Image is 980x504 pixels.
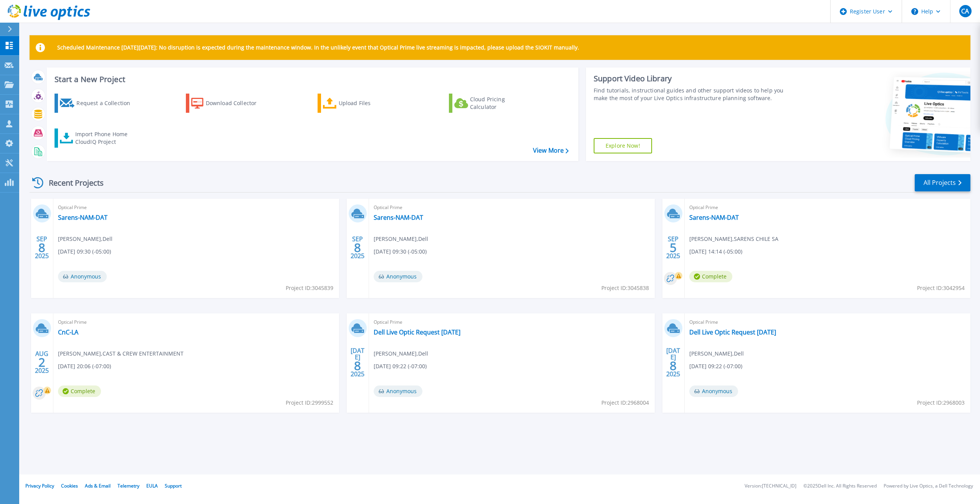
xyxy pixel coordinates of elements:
span: [DATE] 14:14 (-05:00) [689,247,742,256]
span: [PERSON_NAME] , Dell [58,235,113,243]
span: [PERSON_NAME] , Dell [374,349,428,358]
a: Sarens-NAM-DAT [374,214,423,221]
a: Telemetry [118,483,139,489]
div: Support Video Library [594,74,792,84]
span: Anonymous [374,385,422,397]
div: SEP 2025 [350,234,365,262]
div: SEP 2025 [666,234,680,262]
div: AUG 2025 [35,348,49,376]
span: [DATE] 09:22 (-07:00) [374,362,427,371]
a: Cloud Pricing Calculator [449,94,535,113]
a: CnC-LA [58,328,78,336]
span: 8 [354,362,361,369]
span: 8 [38,244,45,251]
span: 2 [38,359,45,366]
span: [PERSON_NAME] , Dell [374,235,428,243]
a: View More [533,147,569,154]
span: 8 [670,362,677,369]
div: Find tutorials, instructional guides and other support videos to help you make the most of your L... [594,87,792,102]
li: © 2025 Dell Inc. All Rights Reserved [803,484,877,489]
div: Request a Collection [76,96,138,111]
span: Optical Prime [374,203,650,212]
div: Recent Projects [30,173,114,192]
p: Scheduled Maintenance [DATE][DATE]: No disruption is expected during the maintenance window. In t... [57,44,579,51]
span: Optical Prime [689,318,966,326]
a: Download Collector [186,94,271,113]
div: Download Collector [206,96,267,111]
span: Anonymous [58,271,107,282]
span: Optical Prime [58,203,334,212]
span: Project ID: 2968003 [917,399,965,407]
a: Explore Now! [594,138,652,153]
span: 8 [354,244,361,251]
span: Optical Prime [58,318,334,326]
span: [PERSON_NAME] , Dell [689,349,744,358]
span: [PERSON_NAME] , SARENS CHILE SA [689,235,778,243]
span: [DATE] 09:30 (-05:00) [58,247,111,256]
span: Complete [689,271,732,282]
a: Support [165,483,182,489]
li: Powered by Live Optics, a Dell Technology [884,484,973,489]
span: Project ID: 2968004 [601,399,649,407]
span: [DATE] 09:30 (-05:00) [374,247,427,256]
span: Optical Prime [374,318,650,326]
span: Optical Prime [689,203,966,212]
li: Version: [TECHNICAL_ID] [745,484,796,489]
a: Sarens-NAM-DAT [58,214,108,221]
span: [DATE] 09:22 (-07:00) [689,362,742,371]
span: 5 [670,244,677,251]
div: SEP 2025 [35,234,49,262]
h3: Start a New Project [55,75,568,84]
div: [DATE] 2025 [350,348,365,376]
span: Project ID: 3042954 [917,284,965,292]
a: Request a Collection [55,94,140,113]
a: Cookies [61,483,78,489]
a: Sarens-NAM-DAT [689,214,739,221]
div: Upload Files [339,96,400,111]
div: [DATE] 2025 [666,348,680,376]
a: Privacy Policy [25,483,54,489]
span: Anonymous [689,385,738,397]
span: Project ID: 3045839 [286,284,333,292]
a: Dell Live Optic Request [DATE] [374,328,460,336]
div: Import Phone Home CloudIQ Project [75,130,135,146]
a: EULA [146,483,158,489]
a: Ads & Email [85,483,111,489]
span: [PERSON_NAME] , CAST & CREW ENTERTAINMENT [58,349,184,358]
span: Complete [58,385,101,397]
span: Anonymous [374,271,422,282]
span: CA [961,8,969,14]
span: [DATE] 20:06 (-07:00) [58,362,111,371]
span: Project ID: 3045838 [601,284,649,292]
span: Project ID: 2999552 [286,399,333,407]
a: Dell Live Optic Request [DATE] [689,328,776,336]
a: Upload Files [318,94,403,113]
div: Cloud Pricing Calculator [470,96,531,111]
a: All Projects [915,174,970,191]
